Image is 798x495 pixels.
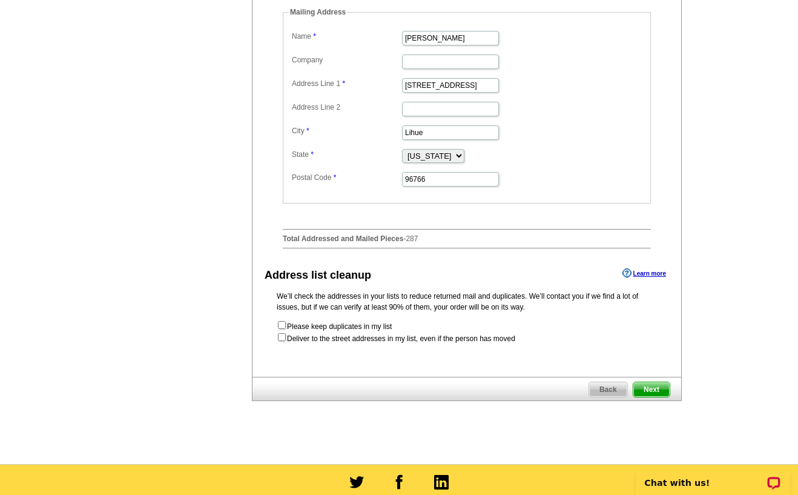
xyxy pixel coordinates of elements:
[292,149,401,160] label: State
[292,55,401,65] label: Company
[292,31,401,42] label: Name
[628,457,798,495] iframe: LiveChat chat widget
[277,291,657,313] p: We’ll check the addresses in your lists to reduce returned mail and duplicates. We’ll contact you...
[589,382,628,397] a: Back
[289,7,347,18] legend: Mailing Address
[283,234,403,243] strong: Total Addressed and Mailed Pieces
[292,125,401,136] label: City
[633,382,670,397] span: Next
[292,78,401,89] label: Address Line 1
[292,172,401,183] label: Postal Code
[265,267,371,284] div: Address list cleanup
[277,320,657,344] form: Please keep duplicates in my list Deliver to the street addresses in my list, even if the person ...
[406,234,418,243] span: 287
[622,268,666,278] a: Learn more
[589,382,627,397] span: Back
[292,102,401,113] label: Address Line 2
